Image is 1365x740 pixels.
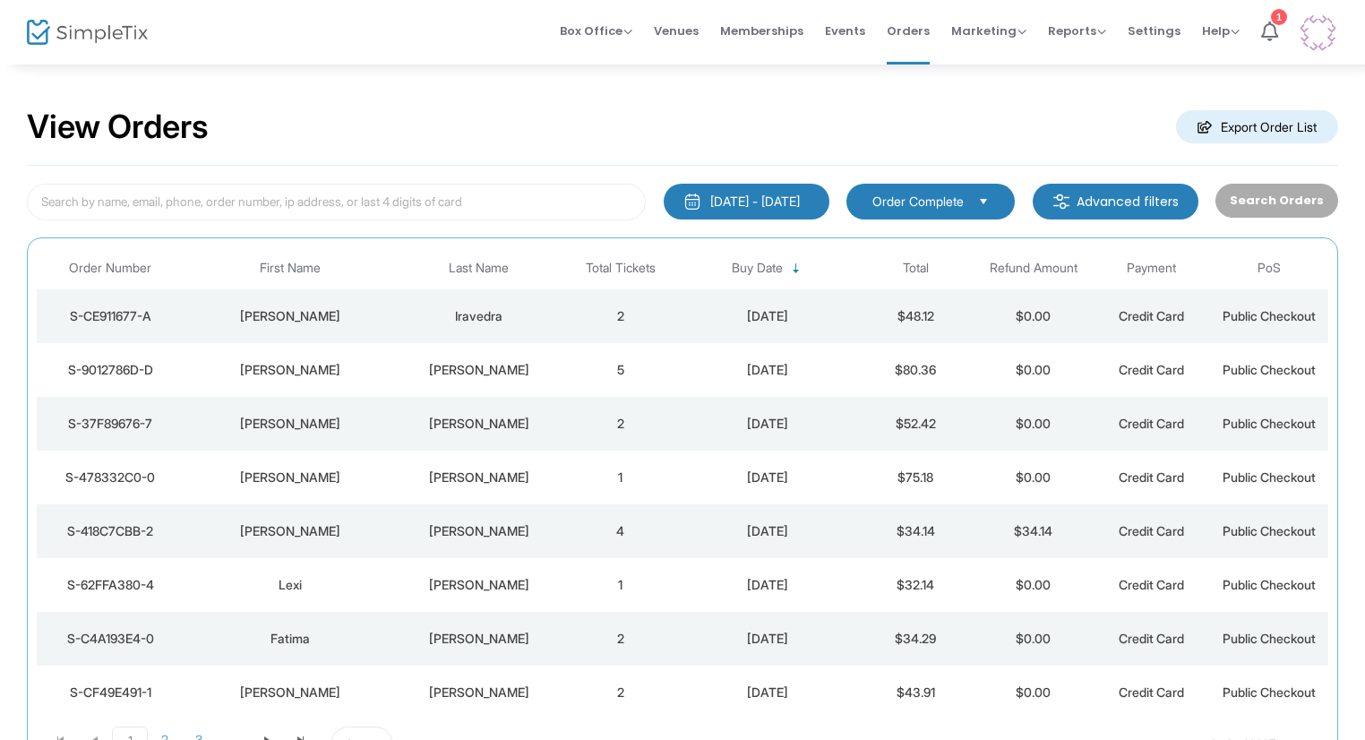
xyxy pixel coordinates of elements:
td: 1 [562,558,680,612]
span: Order Complete [872,193,964,211]
td: 2 [562,666,680,719]
span: PoS [1258,261,1281,276]
m-button: Advanced filters [1033,184,1198,219]
button: [DATE] - [DATE] [664,184,829,219]
div: S-62FFA380-4 [41,576,180,594]
td: $34.14 [856,504,974,558]
span: Buy Date [732,261,783,276]
td: 2 [562,612,680,666]
th: Total [856,247,974,289]
td: $0.00 [974,451,1093,504]
td: $75.18 [856,451,974,504]
div: Curry [401,684,557,701]
span: Box Office [560,22,632,39]
td: $0.00 [974,397,1093,451]
span: Memberships [720,8,803,54]
div: S-478332C0-0 [41,469,180,486]
div: Iravedra [401,307,557,325]
span: Public Checkout [1223,308,1316,323]
img: monthly [683,193,701,211]
div: Data table [37,247,1328,719]
span: Help [1202,22,1240,39]
div: Lexi [189,576,392,594]
td: $48.12 [856,289,974,343]
td: $52.42 [856,397,974,451]
div: S-9012786D-D [41,361,180,379]
div: bancroft [401,469,557,486]
div: 9/19/2025 [684,361,853,379]
span: Order Number [69,261,151,276]
span: Credit Card [1119,362,1184,377]
div: Betz [401,522,557,540]
span: Settings [1128,8,1180,54]
m-button: Export Order List [1176,110,1338,143]
div: S-C4A193E4-0 [41,630,180,648]
div: S-37F89676-7 [41,415,180,433]
span: Public Checkout [1223,631,1316,646]
div: 1 [1271,9,1287,25]
span: Credit Card [1119,469,1184,485]
span: Credit Card [1119,308,1184,323]
span: Reports [1048,22,1106,39]
div: S-418C7CBB-2 [41,522,180,540]
span: Payment [1127,261,1176,276]
td: 2 [562,397,680,451]
td: $34.14 [974,504,1093,558]
td: 1 [562,451,680,504]
div: 9/19/2025 [684,684,853,701]
div: Selleck [401,415,557,433]
span: Events [825,8,865,54]
span: Public Checkout [1223,684,1316,700]
td: $0.00 [974,666,1093,719]
td: 4 [562,504,680,558]
span: Credit Card [1119,684,1184,700]
td: $34.29 [856,612,974,666]
span: Public Checkout [1223,523,1316,538]
td: $0.00 [974,289,1093,343]
td: $80.36 [856,343,974,397]
div: Curtis [189,684,392,701]
div: S-CF49E491-1 [41,684,180,701]
span: Public Checkout [1223,577,1316,592]
h2: View Orders [27,108,209,147]
div: Thomas-Scott [401,361,557,379]
input: Search by name, email, phone, order number, ip address, or last 4 digits of card [27,184,646,220]
td: $32.14 [856,558,974,612]
div: Schram [401,576,557,594]
th: Refund Amount [974,247,1093,289]
span: Credit Card [1119,577,1184,592]
span: Credit Card [1119,416,1184,431]
div: Anne [189,415,392,433]
div: 9/19/2025 [684,630,853,648]
span: Orders [887,8,930,54]
span: Public Checkout [1223,362,1316,377]
div: Sessoms [401,630,557,648]
div: 9/19/2025 [684,415,853,433]
td: $0.00 [974,612,1093,666]
span: Marketing [951,22,1026,39]
td: $0.00 [974,558,1093,612]
div: Kyle [189,522,392,540]
div: 9/19/2025 [684,469,853,486]
div: lindsey [189,469,392,486]
img: filter [1052,193,1070,211]
div: Brandi [189,361,392,379]
div: Monica [189,307,392,325]
span: Public Checkout [1223,469,1316,485]
td: $0.00 [974,343,1093,397]
span: Sortable [789,262,803,276]
td: 2 [562,289,680,343]
td: 5 [562,343,680,397]
td: $43.91 [856,666,974,719]
span: Last Name [449,261,509,276]
span: Credit Card [1119,523,1184,538]
span: Venues [654,8,699,54]
button: Select [971,192,996,211]
span: Public Checkout [1223,416,1316,431]
div: 9/19/2025 [684,522,853,540]
div: 9/19/2025 [684,576,853,594]
div: Fatima [189,630,392,648]
div: S-CE911677-A [41,307,180,325]
div: 9/19/2025 [684,307,853,325]
span: First Name [260,261,321,276]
